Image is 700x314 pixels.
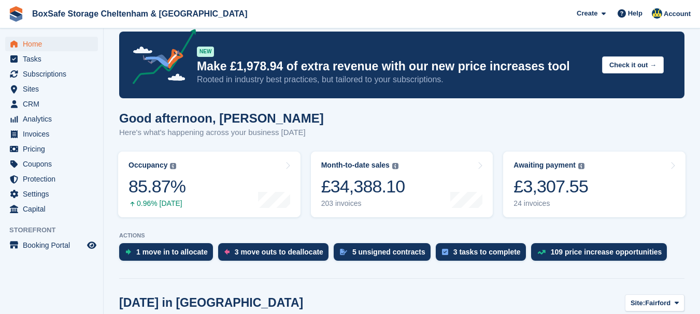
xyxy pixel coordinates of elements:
img: task-75834270c22a3079a89374b754ae025e5fb1db73e45f91037f5363f120a921f8.svg [442,249,448,255]
a: menu [5,187,98,201]
a: menu [5,157,98,171]
p: Rooted in industry best practices, but tailored to your subscriptions. [197,74,594,85]
div: 109 price increase opportunities [551,248,662,256]
a: 109 price increase opportunities [531,243,673,266]
div: 3 tasks to complete [453,248,521,256]
a: menu [5,172,98,186]
span: Pricing [23,142,85,156]
img: icon-info-grey-7440780725fd019a000dd9b08b2336e03edf1995a4989e88bcd33f0948082b44.svg [578,163,584,169]
span: Account [664,9,691,19]
a: menu [5,97,98,111]
div: 3 move outs to deallocate [235,248,323,256]
img: contract_signature_icon-13c848040528278c33f63329250d36e43548de30e8caae1d1a13099fd9432cc5.svg [340,249,347,255]
span: Site: [631,298,645,308]
span: Invoices [23,127,85,141]
div: 24 invoices [513,199,588,208]
h1: Good afternoon, [PERSON_NAME] [119,111,324,125]
img: icon-info-grey-7440780725fd019a000dd9b08b2336e03edf1995a4989e88bcd33f0948082b44.svg [392,163,398,169]
a: menu [5,82,98,96]
p: Here's what's happening across your business [DATE] [119,127,324,139]
div: £3,307.55 [513,176,588,197]
span: Subscriptions [23,67,85,81]
img: stora-icon-8386f47178a22dfd0bd8f6a31ec36ba5ce8667c1dd55bd0f319d3a0aa187defe.svg [8,6,24,22]
span: Analytics [23,112,85,126]
div: NEW [197,47,214,57]
span: Help [628,8,642,19]
div: Month-to-date sales [321,161,390,170]
span: Settings [23,187,85,201]
div: 85.87% [128,176,185,197]
a: menu [5,202,98,216]
div: 0.96% [DATE] [128,199,185,208]
span: Capital [23,202,85,216]
a: menu [5,37,98,51]
span: Home [23,37,85,51]
a: Month-to-date sales £34,388.10 203 invoices [311,152,493,217]
p: Make £1,978.94 of extra revenue with our new price increases tool [197,59,594,74]
a: menu [5,67,98,81]
div: Awaiting payment [513,161,576,170]
h2: [DATE] in [GEOGRAPHIC_DATA] [119,296,303,310]
button: Site: Fairford [625,294,684,311]
span: CRM [23,97,85,111]
img: price_increase_opportunities-93ffe204e8149a01c8c9dc8f82e8f89637d9d84a8eef4429ea346261dce0b2c0.svg [537,250,546,255]
img: price-adjustments-announcement-icon-8257ccfd72463d97f412b2fc003d46551f7dbcb40ab6d574587a9cd5c0d94... [124,29,196,88]
span: Storefront [9,225,103,235]
a: menu [5,238,98,252]
a: 3 move outs to deallocate [218,243,334,266]
a: 5 unsigned contracts [334,243,436,266]
a: Preview store [85,239,98,251]
a: menu [5,52,98,66]
div: £34,388.10 [321,176,405,197]
img: Kim Virabi [652,8,662,19]
img: move_outs_to_deallocate_icon-f764333ba52eb49d3ac5e1228854f67142a1ed5810a6f6cc68b1a99e826820c5.svg [224,249,230,255]
span: Fairford [645,298,670,308]
span: Protection [23,172,85,186]
span: Booking Portal [23,238,85,252]
a: BoxSafe Storage Cheltenham & [GEOGRAPHIC_DATA] [28,5,251,22]
a: 3 tasks to complete [436,243,531,266]
div: 5 unsigned contracts [352,248,425,256]
a: menu [5,112,98,126]
div: 1 move in to allocate [136,248,208,256]
div: 203 invoices [321,199,405,208]
a: 1 move in to allocate [119,243,218,266]
span: Create [577,8,597,19]
span: Sites [23,82,85,96]
img: move_ins_to_allocate_icon-fdf77a2bb77ea45bf5b3d319d69a93e2d87916cf1d5bf7949dd705db3b84f3ca.svg [125,249,131,255]
span: Tasks [23,52,85,66]
button: Check it out → [602,56,664,73]
div: Occupancy [128,161,167,170]
a: menu [5,142,98,156]
a: Occupancy 85.87% 0.96% [DATE] [118,152,301,217]
p: ACTIONS [119,232,684,239]
img: icon-info-grey-7440780725fd019a000dd9b08b2336e03edf1995a4989e88bcd33f0948082b44.svg [170,163,176,169]
a: menu [5,127,98,141]
a: Awaiting payment £3,307.55 24 invoices [503,152,685,217]
span: Coupons [23,157,85,171]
